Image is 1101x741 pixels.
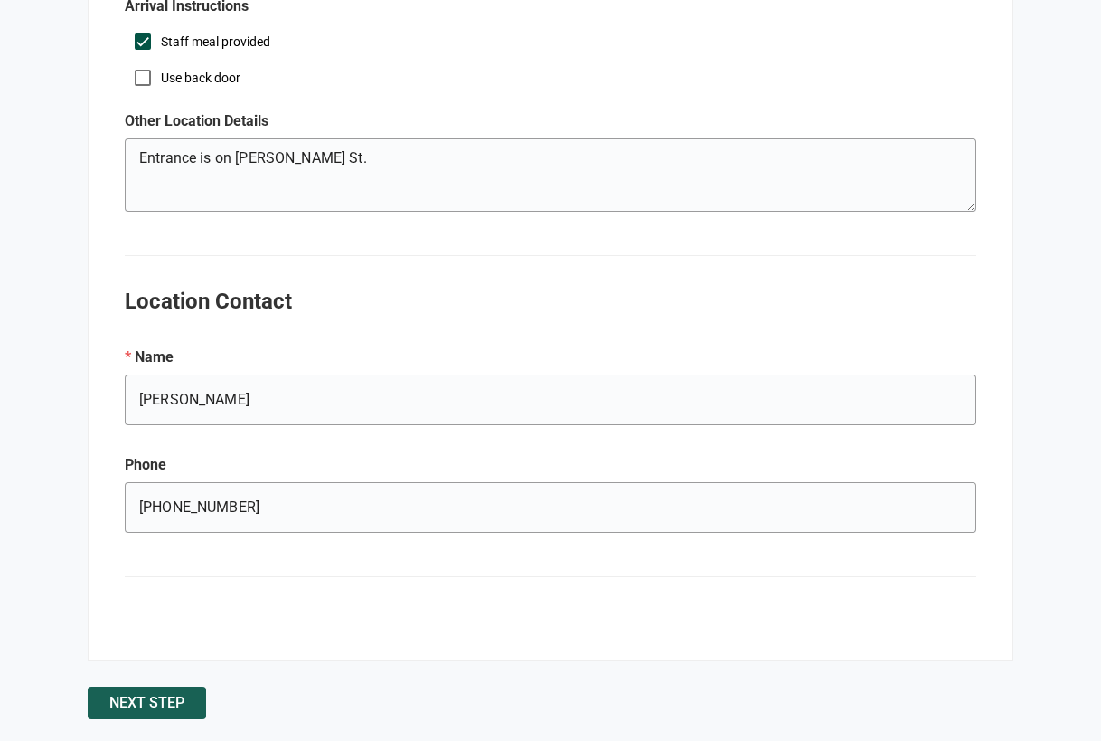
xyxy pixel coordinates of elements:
p: Name [125,347,976,368]
p: Other Location Details [125,110,976,132]
p: Phone [125,454,976,476]
label: Staff meal provided [161,33,270,51]
textarea: Entrance is on [PERSON_NAME] St. [125,146,975,211]
label: Use back door [161,69,240,87]
h2: Location Contact [125,285,976,318]
button: Next Step [88,687,206,719]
